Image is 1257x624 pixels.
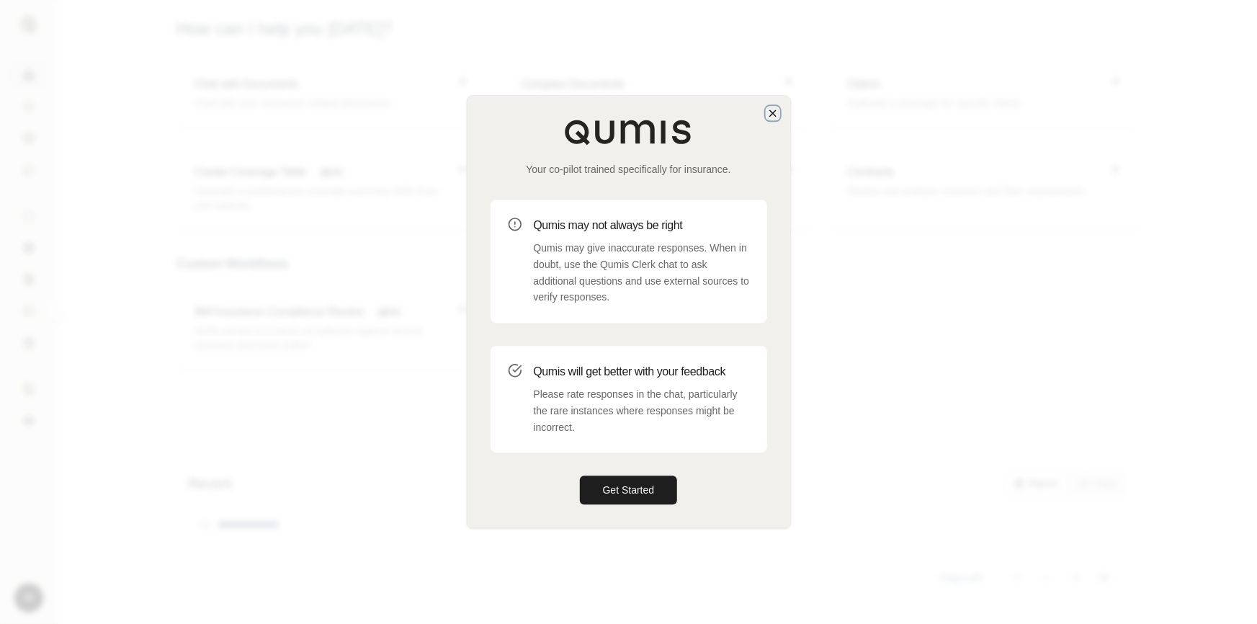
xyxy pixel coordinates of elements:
[534,217,750,234] h3: Qumis may not always be right
[580,476,678,505] button: Get Started
[534,363,750,380] h3: Qumis will get better with your feedback
[491,162,767,177] p: Your co-pilot trained specifically for insurance.
[534,240,750,306] p: Qumis may give inaccurate responses. When in doubt, use the Qumis Clerk chat to ask additional qu...
[534,386,750,435] p: Please rate responses in the chat, particularly the rare instances where responses might be incor...
[564,119,694,145] img: Qumis Logo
